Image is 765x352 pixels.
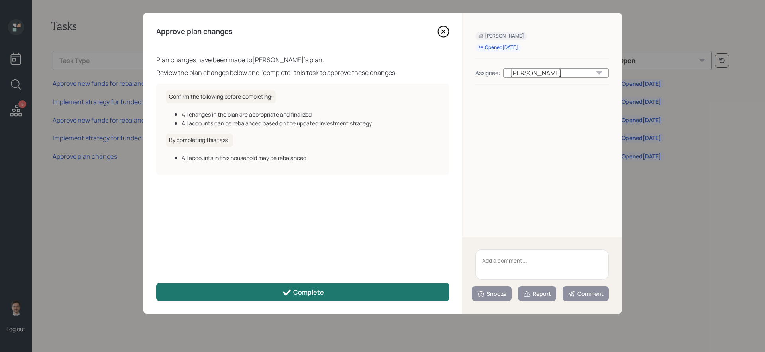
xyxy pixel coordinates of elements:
div: Complete [282,288,324,297]
button: Snooze [472,286,512,301]
h6: By completing this task: [166,134,233,147]
h6: Confirm the following before completing: [166,90,276,103]
button: Report [518,286,556,301]
h4: Approve plan changes [156,27,233,36]
button: Complete [156,283,449,301]
div: Assignee: [475,69,500,77]
div: Plan changes have been made to [PERSON_NAME] 's plan. [156,55,449,65]
div: Opened [DATE] [479,44,518,51]
div: All changes in the plan are appropriate and finalized [182,110,440,119]
div: Comment [568,290,604,298]
div: [PERSON_NAME] [479,33,524,40]
div: Review the plan changes below and "complete" this task to approve these changes. [156,68,449,77]
div: [PERSON_NAME] [503,68,609,78]
div: Report [523,290,551,298]
div: Snooze [477,290,506,298]
div: All accounts in this household may be rebalanced [182,154,440,162]
button: Comment [563,286,609,301]
div: All accounts can be rebalanced based on the updated investment strategy [182,119,440,127]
